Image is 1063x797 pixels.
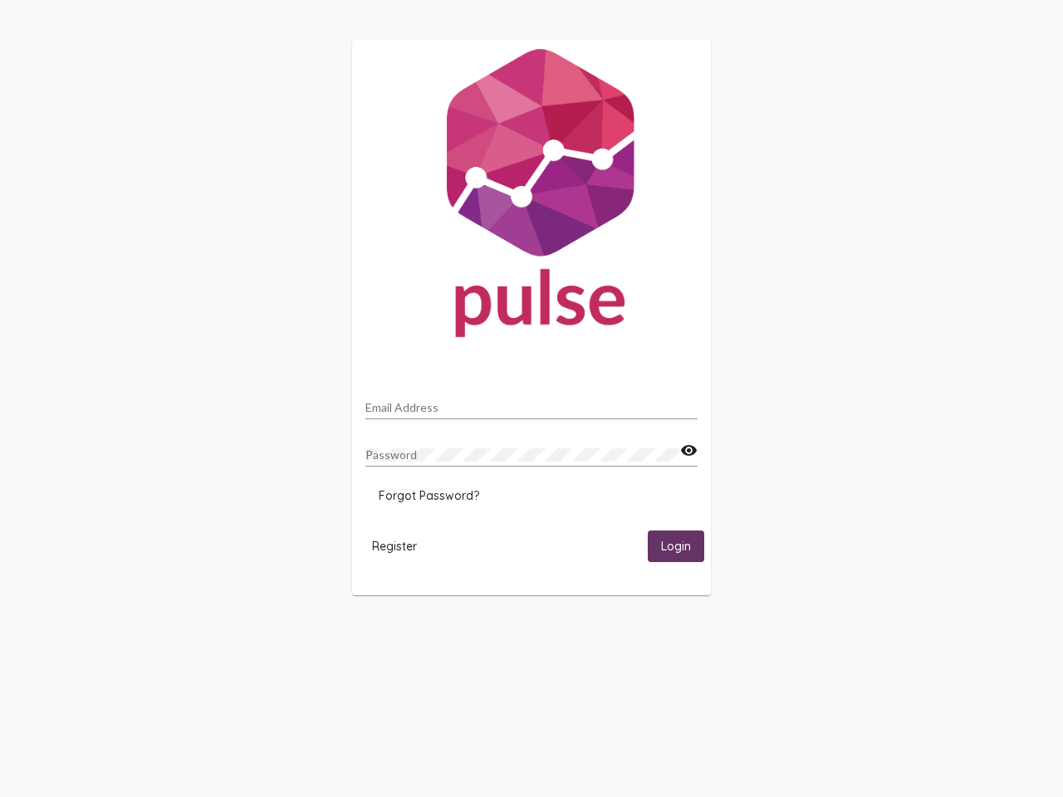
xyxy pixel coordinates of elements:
[680,441,698,461] mat-icon: visibility
[359,531,430,561] button: Register
[661,540,691,555] span: Login
[372,539,417,554] span: Register
[379,488,479,503] span: Forgot Password?
[352,40,711,354] img: Pulse For Good Logo
[648,531,704,561] button: Login
[365,481,492,511] button: Forgot Password?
